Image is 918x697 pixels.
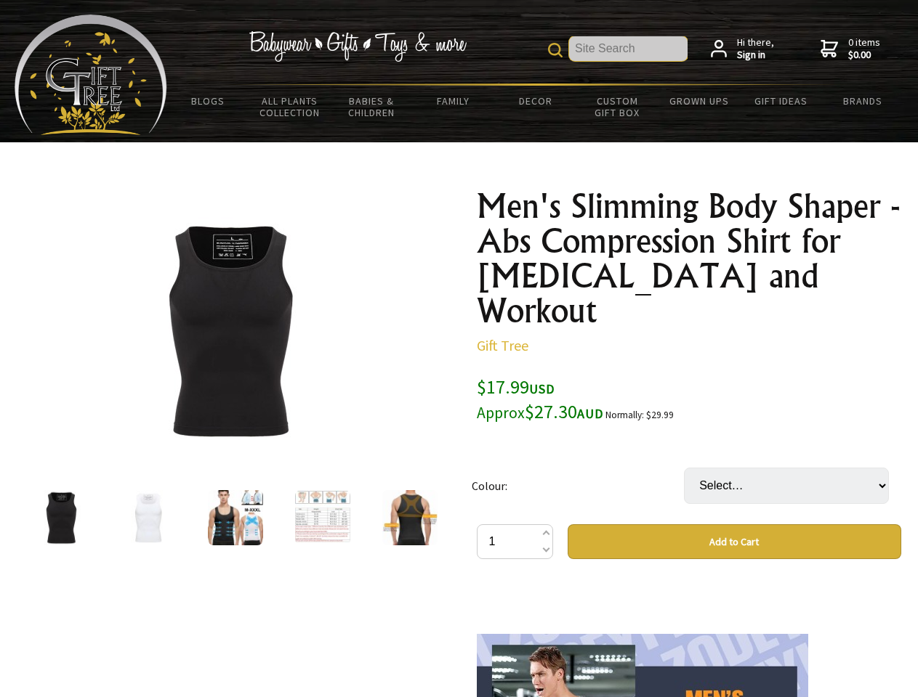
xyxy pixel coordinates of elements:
[822,86,904,116] a: Brands
[116,217,343,444] img: Men's Slimming Body Shaper - Abs Compression Shirt for Gynecomastia and Workout
[249,86,331,128] a: All Plants Collection
[249,31,467,62] img: Babywear - Gifts - Toys & more
[569,36,688,61] input: Site Search
[331,86,413,128] a: Babies & Children
[605,409,674,421] small: Normally: $29.99
[740,86,822,116] a: Gift Ideas
[737,36,774,62] span: Hi there,
[477,403,525,423] small: Approx
[167,86,249,116] a: BLOGS
[15,15,167,135] img: Babyware - Gifts - Toys and more...
[576,86,659,128] a: Custom Gift Box
[208,490,263,545] img: Men's Slimming Body Shaper - Abs Compression Shirt for Gynecomastia and Workout
[848,49,880,62] strong: $0.00
[477,375,603,423] span: $17.99 $27.30
[472,447,684,524] td: Colour:
[295,490,350,545] img: Men's Slimming Body Shaper - Abs Compression Shirt for Gynecomastia and Workout
[121,490,176,545] img: Men's Slimming Body Shaper - Abs Compression Shirt for Gynecomastia and Workout
[848,36,880,62] span: 0 items
[413,86,495,116] a: Family
[548,43,563,57] img: product search
[382,490,438,545] img: Men's Slimming Body Shaper - Abs Compression Shirt for Gynecomastia and Workout
[658,86,740,116] a: Grown Ups
[477,336,528,354] a: Gift Tree
[821,36,880,62] a: 0 items$0.00
[737,49,774,62] strong: Sign in
[477,189,901,328] h1: Men's Slimming Body Shaper - Abs Compression Shirt for [MEDICAL_DATA] and Workout
[494,86,576,116] a: Decor
[568,524,901,559] button: Add to Cart
[529,380,555,397] span: USD
[577,405,603,422] span: AUD
[33,490,89,545] img: Men's Slimming Body Shaper - Abs Compression Shirt for Gynecomastia and Workout
[711,36,774,62] a: Hi there,Sign in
